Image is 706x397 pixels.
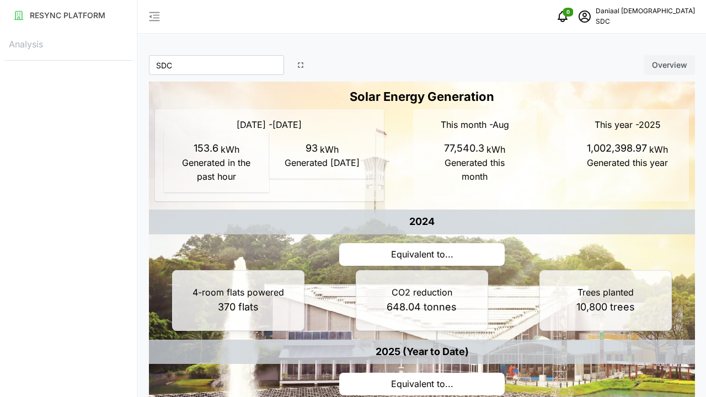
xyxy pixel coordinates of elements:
[587,141,647,157] p: 1,002,398.97
[339,243,505,266] p: Equivalent to...
[409,214,435,230] p: 2024
[484,143,505,157] p: kWh
[444,141,484,157] p: 77,540.3
[596,6,695,17] p: Daniaal [DEMOGRAPHIC_DATA]
[218,299,259,315] p: 370 flats
[376,344,469,360] p: 2025 (Year to Date)
[4,35,132,51] p: Analysis
[387,299,457,315] p: 648.04 tonnes
[584,156,672,170] p: Generated this year
[576,299,635,315] p: 10,800 trees
[149,82,695,105] h3: Solar Energy Generation
[422,118,528,132] p: This month - Aug
[647,143,668,157] p: kWh
[164,118,375,132] p: [DATE] - [DATE]
[574,6,596,28] button: schedule
[278,156,366,170] p: Generated [DATE]
[339,373,505,395] p: Equivalent to...
[149,55,284,75] input: Select location
[552,6,574,28] button: notifications
[577,286,634,299] p: Trees planted
[575,118,681,132] p: This year - 2025
[173,156,261,184] p: Generated in the past hour
[192,286,284,299] p: 4-room flats powered
[318,143,339,157] p: kWh
[218,143,239,157] p: kWh
[596,17,695,27] p: SDC
[4,4,132,26] a: RESYNC PLATFORM
[293,57,308,73] button: Enter full screen
[566,8,570,16] span: 0
[652,60,687,69] span: Overview
[30,10,105,21] p: RESYNC PLATFORM
[392,286,452,299] p: CO2 reduction
[431,156,519,184] p: Generated this month
[4,6,132,25] button: RESYNC PLATFORM
[306,141,318,157] p: 93
[194,141,218,157] p: 153.6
